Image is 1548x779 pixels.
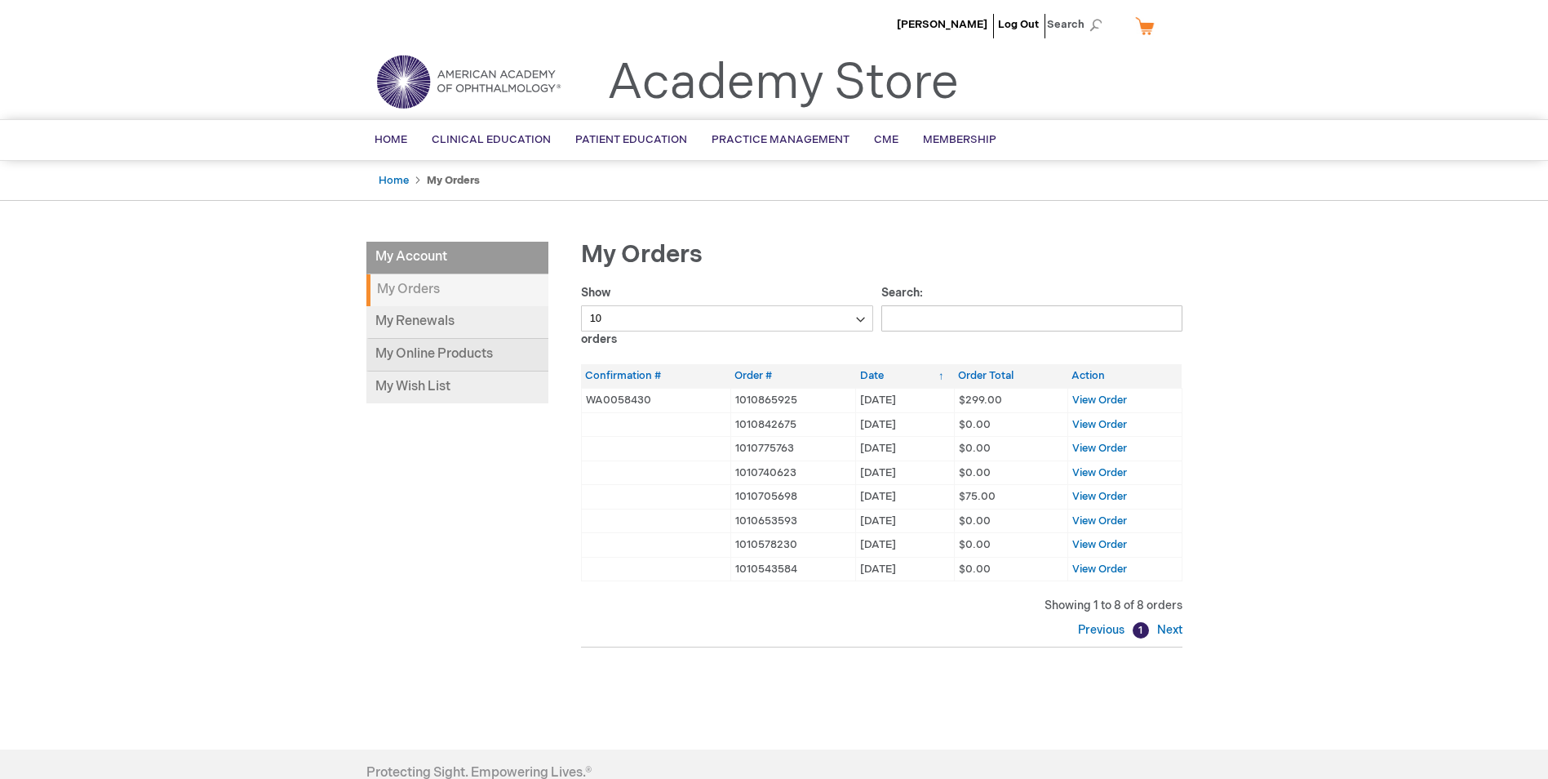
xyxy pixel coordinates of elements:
a: My Wish List [366,372,548,403]
a: [PERSON_NAME] [897,18,987,31]
span: Search [1047,8,1109,41]
th: Order #: activate to sort column ascending [730,364,856,388]
a: Next [1153,623,1182,637]
th: Date: activate to sort column ascending [856,364,954,388]
a: View Order [1072,442,1127,455]
div: Showing 1 to 8 of 8 orders [581,598,1182,614]
a: View Order [1072,490,1127,503]
a: Academy Store [607,54,959,113]
td: [DATE] [856,388,954,412]
span: My Orders [581,240,703,269]
a: View Order [1072,563,1127,576]
td: [DATE] [856,437,954,461]
a: View Order [1072,418,1127,431]
td: [DATE] [856,485,954,510]
th: Order Total: activate to sort column ascending [954,364,1067,388]
span: Clinical Education [432,133,551,146]
td: 1010740623 [730,461,856,485]
span: $0.00 [959,538,991,551]
span: $0.00 [959,514,991,527]
span: Membership [923,133,996,146]
label: Search: [881,286,1182,325]
span: $75.00 [959,490,996,503]
td: [DATE] [856,509,954,533]
a: View Order [1072,538,1127,551]
a: My Online Products [366,339,548,372]
a: 1 [1133,622,1149,639]
span: $0.00 [959,418,991,431]
a: Home [379,174,409,187]
span: $0.00 [959,466,991,479]
input: Search: [881,305,1182,332]
td: 1010653593 [730,509,856,533]
span: $0.00 [959,442,991,455]
a: View Order [1072,466,1127,479]
th: Confirmation #: activate to sort column ascending [581,364,730,388]
label: Show orders [581,286,874,346]
a: Log Out [998,18,1039,31]
strong: My Orders [427,174,480,187]
td: [DATE] [856,461,954,485]
a: View Order [1072,514,1127,527]
td: 1010705698 [730,485,856,510]
td: [DATE] [856,412,954,437]
span: Practice Management [712,133,849,146]
span: Patient Education [575,133,687,146]
td: 1010578230 [730,533,856,558]
td: 1010775763 [730,437,856,461]
span: CME [874,133,898,146]
td: 1010543584 [730,557,856,581]
td: [DATE] [856,557,954,581]
td: WA0058430 [581,388,730,412]
td: 1010842675 [730,412,856,437]
a: View Order [1072,394,1127,407]
select: Showorders [581,305,874,332]
th: Action: activate to sort column ascending [1067,364,1182,388]
a: My Renewals [366,306,548,339]
a: Previous [1078,623,1129,637]
td: [DATE] [856,533,954,558]
span: $299.00 [959,394,1002,407]
span: $0.00 [959,563,991,576]
td: 1010865925 [730,388,856,412]
span: Home [375,133,407,146]
strong: My Orders [366,274,548,306]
